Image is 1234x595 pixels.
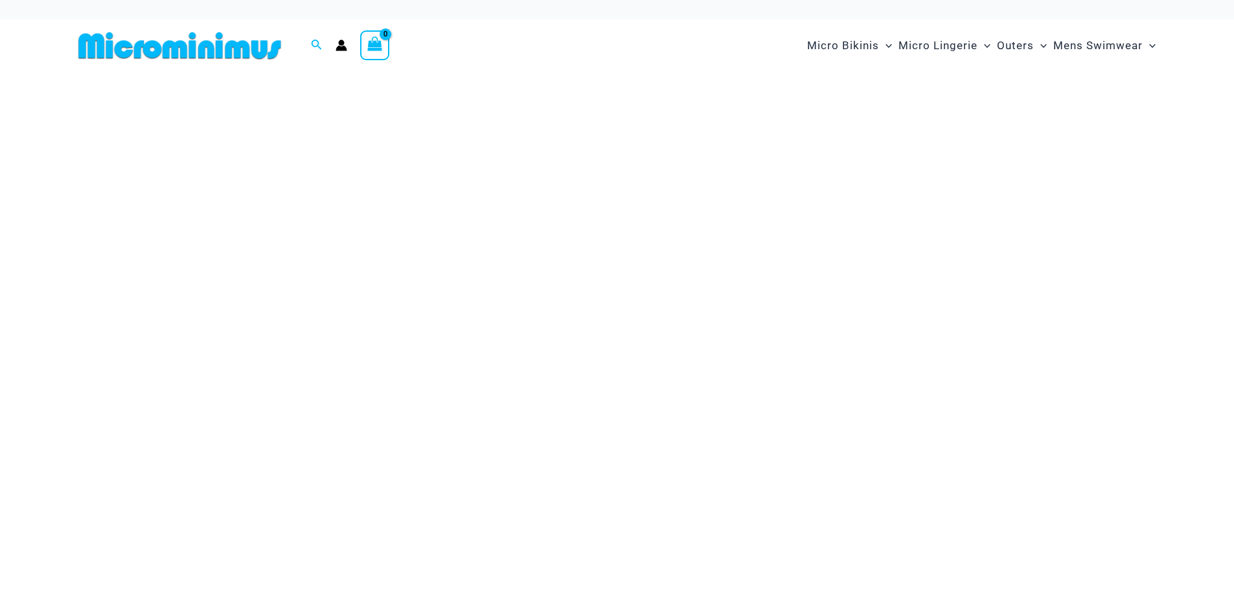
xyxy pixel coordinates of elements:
[807,29,879,62] span: Micro Bikinis
[898,29,977,62] span: Micro Lingerie
[804,26,895,65] a: Micro BikinisMenu ToggleMenu Toggle
[360,30,390,60] a: View Shopping Cart, empty
[802,24,1161,67] nav: Site Navigation
[336,39,347,51] a: Account icon link
[1143,29,1156,62] span: Menu Toggle
[879,29,892,62] span: Menu Toggle
[895,26,994,65] a: Micro LingerieMenu ToggleMenu Toggle
[977,29,990,62] span: Menu Toggle
[994,26,1050,65] a: OutersMenu ToggleMenu Toggle
[1034,29,1047,62] span: Menu Toggle
[1050,26,1159,65] a: Mens SwimwearMenu ToggleMenu Toggle
[73,31,286,60] img: MM SHOP LOGO FLAT
[997,29,1034,62] span: Outers
[1053,29,1143,62] span: Mens Swimwear
[311,38,323,54] a: Search icon link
